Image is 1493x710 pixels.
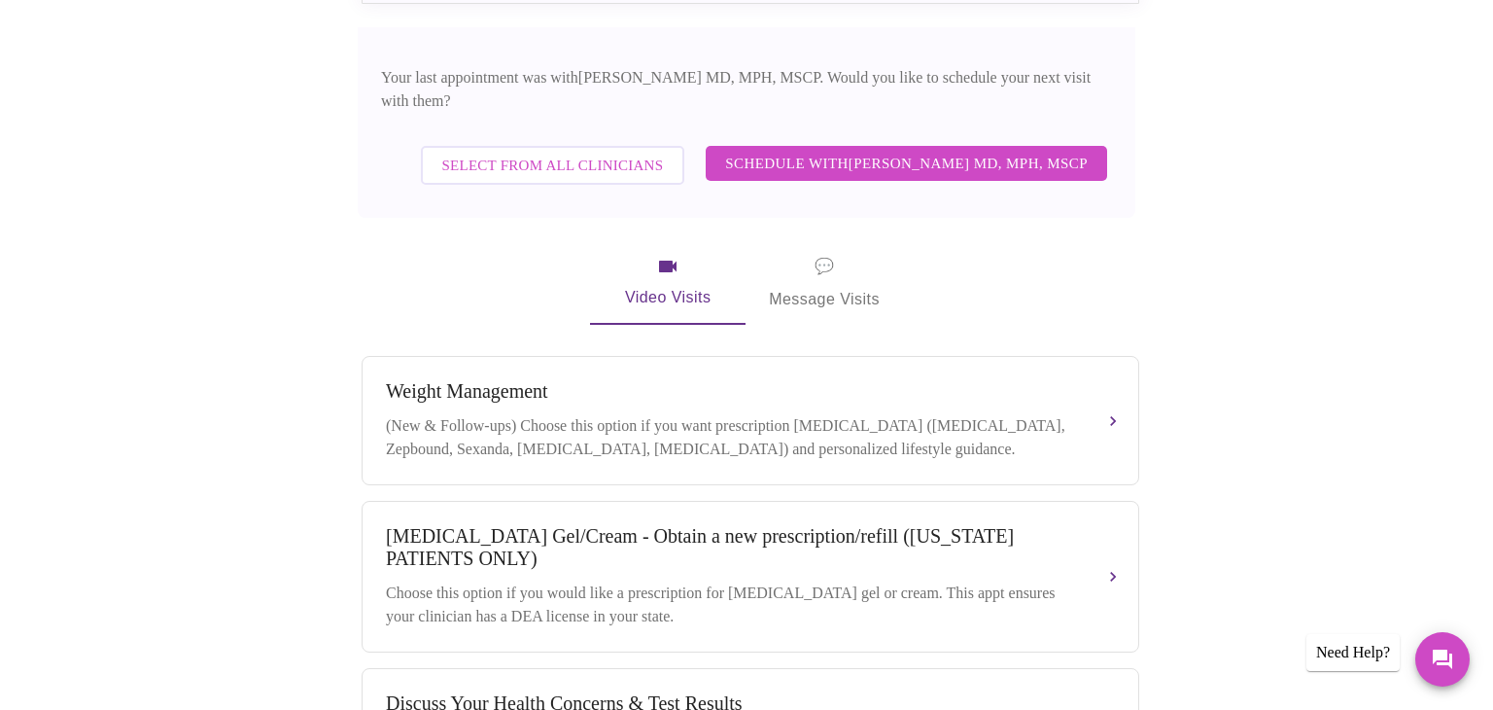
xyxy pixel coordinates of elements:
span: Video Visits [613,255,722,311]
button: Weight Management(New & Follow-ups) Choose this option if you want prescription [MEDICAL_DATA] ([... [362,356,1139,485]
span: Schedule with [PERSON_NAME] MD, MPH, MSCP [725,151,1088,176]
button: Messages [1415,632,1470,687]
div: Need Help? [1306,634,1400,671]
div: Weight Management [386,380,1076,403]
button: [MEDICAL_DATA] Gel/Cream - Obtain a new prescription/refill ([US_STATE] PATIENTS ONLY)Choose this... [362,501,1139,653]
button: Schedule with[PERSON_NAME] MD, MPH, MSCP [706,146,1107,181]
p: Your last appointment was with [PERSON_NAME] MD, MPH, MSCP . Would you like to schedule your next... [381,66,1112,113]
div: (New & Follow-ups) Choose this option if you want prescription [MEDICAL_DATA] ([MEDICAL_DATA], Ze... [386,414,1076,461]
div: Choose this option if you would like a prescription for [MEDICAL_DATA] gel or cream. This appt en... [386,582,1076,628]
div: [MEDICAL_DATA] Gel/Cream - Obtain a new prescription/refill ([US_STATE] PATIENTS ONLY) [386,525,1076,570]
span: message [815,253,834,280]
span: Select from All Clinicians [442,153,664,178]
button: Select from All Clinicians [421,146,685,185]
span: Message Visits [769,253,880,313]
